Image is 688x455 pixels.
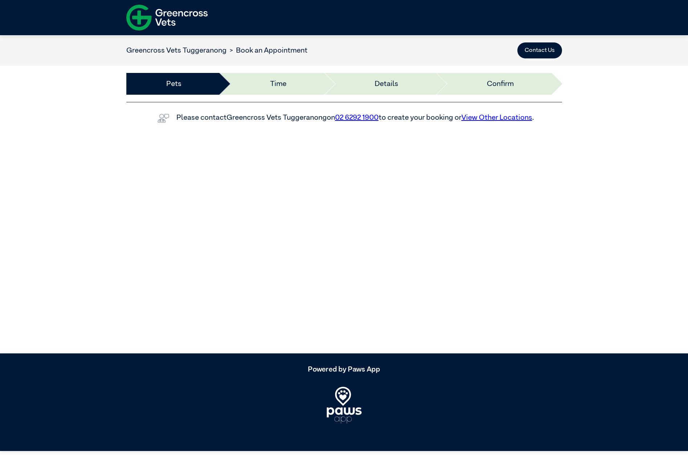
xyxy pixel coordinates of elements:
label: Please contact Greencross Vets Tuggeranong on to create your booking or . [176,114,534,121]
h5: Powered by Paws App [126,365,562,374]
img: PawsApp [327,387,362,423]
a: 02 6292 1900 [335,114,379,121]
a: View Other Locations [461,114,532,121]
button: Contact Us [517,42,562,58]
a: Pets [166,78,182,89]
img: vet [155,111,172,126]
img: f-logo [126,2,208,33]
li: Book an Appointment [227,45,308,56]
nav: breadcrumb [126,45,308,56]
a: Greencross Vets Tuggeranong [126,47,227,54]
